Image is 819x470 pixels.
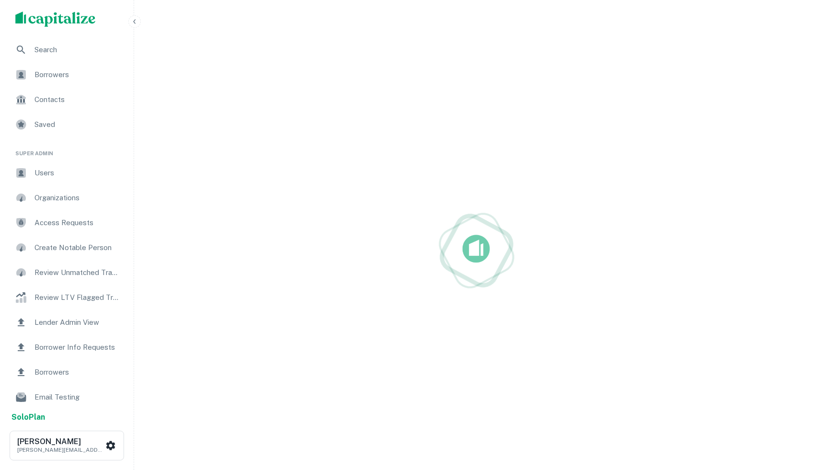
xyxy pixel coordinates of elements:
h6: [PERSON_NAME] [17,438,103,446]
a: Organizations [8,186,126,209]
img: capitalize-logo.png [15,11,96,27]
span: Saved [34,119,120,130]
span: Borrower Info Requests [34,342,120,353]
span: Users [34,167,120,179]
span: Borrowers [34,69,120,80]
span: Review Unmatched Transactions [34,267,120,278]
a: Borrowers [8,361,126,384]
a: Users [8,161,126,184]
a: Borrowers [8,63,126,86]
span: Access Requests [34,217,120,229]
strong: Solo Plan [11,413,45,422]
a: Create Notable Person [8,236,126,259]
a: Contacts [8,88,126,111]
button: [PERSON_NAME][PERSON_NAME][EMAIL_ADDRESS][PERSON_NAME][DOMAIN_NAME] [10,431,124,460]
span: Organizations [34,192,120,204]
a: Borrower Info Requests [8,336,126,359]
a: Review LTV Flagged Transactions [8,286,126,309]
span: Search [34,44,120,56]
a: Search [8,38,126,61]
span: Review LTV Flagged Transactions [34,292,120,303]
span: Borrowers [34,367,120,378]
span: Create Notable Person [34,242,120,253]
a: Saved [8,113,126,136]
a: Review Unmatched Transactions [8,261,126,284]
span: Lender Admin View [34,317,120,328]
p: [PERSON_NAME][EMAIL_ADDRESS][PERSON_NAME][DOMAIN_NAME] [17,446,103,454]
a: Lender Admin View [8,311,126,334]
a: Email Testing [8,386,126,409]
span: Contacts [34,94,120,105]
li: Super Admin [8,138,126,161]
a: SoloPlan [11,412,45,423]
iframe: Chat Widget [771,393,819,439]
a: Access Requests [8,211,126,234]
span: Email Testing [34,391,120,403]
